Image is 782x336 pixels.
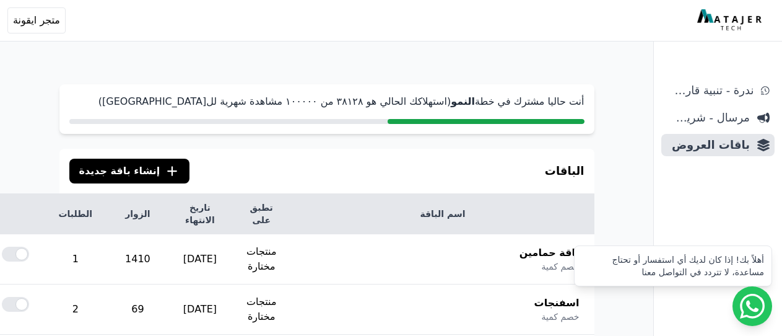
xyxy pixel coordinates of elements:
span: إنشاء باقة جديدة [79,164,160,179]
td: 1410 [107,234,168,285]
img: MatajerTech Logo [697,9,765,32]
th: اسم الباقة [291,194,594,234]
th: الطلبات [44,194,107,234]
td: 69 [107,285,168,335]
span: مرسال - شريط دعاية [666,109,750,126]
span: متجر ايقونة [13,13,60,28]
span: خصم كمية [541,311,579,323]
th: الزوار [107,194,168,234]
span: باقة حمامين [519,245,580,260]
div: أهلاً بك! إذا كان لديك أي استفسار أو تحتاج مساعدة، لا تتردد في التواصل معنا [582,254,764,278]
span: باقات العروض [666,136,750,154]
th: تاريخ الانتهاء [168,194,232,234]
span: ندرة - تنبية قارب علي النفاذ [666,82,754,99]
td: [DATE] [168,285,232,335]
td: 1 [44,234,107,285]
button: متجر ايقونة [7,7,66,33]
td: منتجات مختارة [232,285,292,335]
strong: النمو [451,95,475,107]
th: تطبق على [232,194,292,234]
td: 2 [44,285,107,335]
p: أنت حاليا مشترك في خطة (استهلاكك الحالي هو ۳٨١٢٨ من ١۰۰۰۰۰ مشاهدة شهرية لل[GEOGRAPHIC_DATA]) [69,94,584,109]
h3: الباقات [545,162,584,180]
button: إنشاء باقة جديدة [69,159,190,183]
td: [DATE] [168,234,232,285]
span: اسفنجات [534,296,580,311]
td: منتجات مختارة [232,234,292,285]
span: خصم كمية [541,260,579,273]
